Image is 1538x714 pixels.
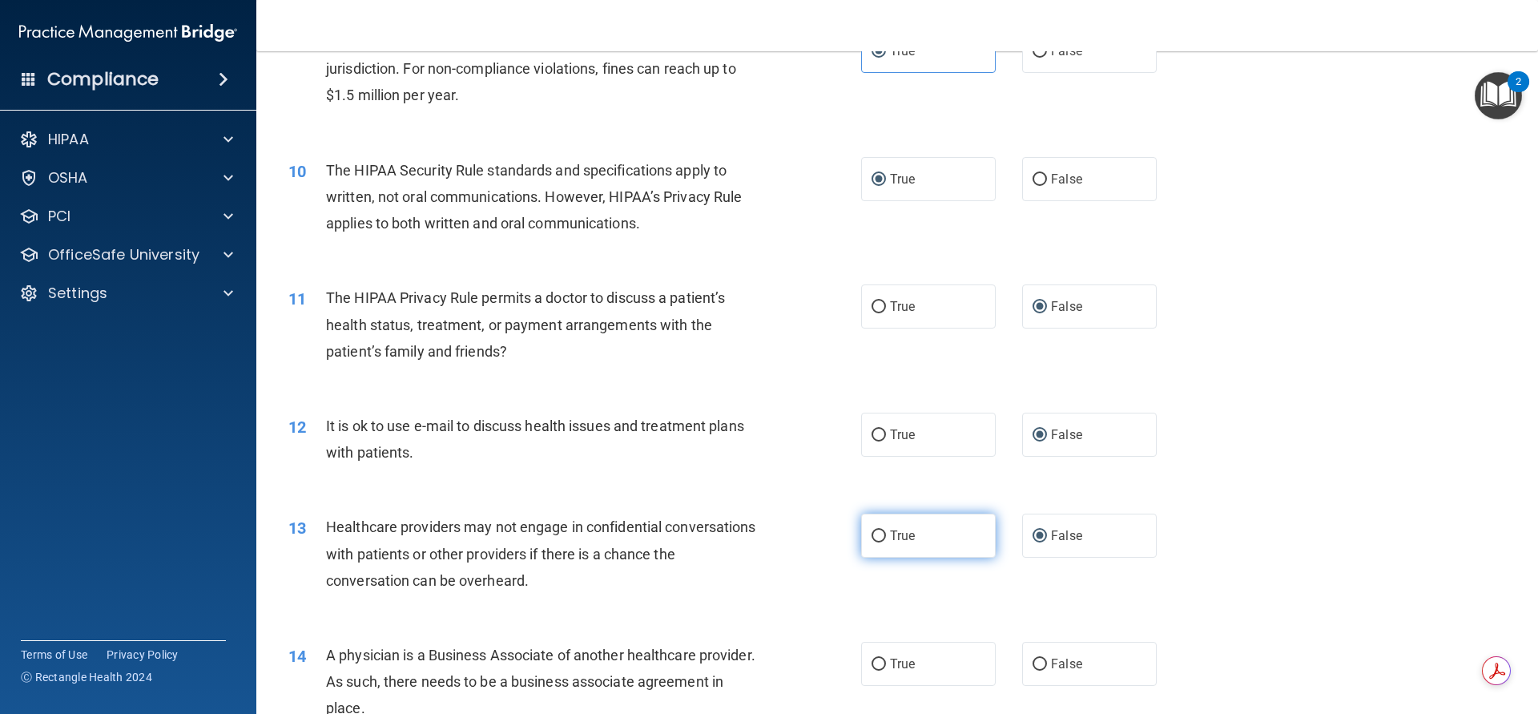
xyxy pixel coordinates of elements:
[48,168,88,188] p: OSHA
[47,68,159,91] h4: Compliance
[1261,600,1519,664] iframe: Drift Widget Chat Controller
[1051,171,1082,187] span: False
[872,46,886,58] input: True
[21,647,87,663] a: Terms of Use
[48,245,199,264] p: OfficeSafe University
[326,418,744,461] span: It is ok to use e-mail to discuss health issues and treatment plans with patients.
[1033,301,1047,313] input: False
[107,647,179,663] a: Privacy Policy
[48,130,89,149] p: HIPAA
[19,245,233,264] a: OfficeSafe University
[890,427,915,442] span: True
[1051,656,1082,672] span: False
[21,669,152,685] span: Ⓒ Rectangle Health 2024
[19,168,233,188] a: OSHA
[1051,299,1082,314] span: False
[890,299,915,314] span: True
[1051,528,1082,543] span: False
[1051,427,1082,442] span: False
[1051,43,1082,58] span: False
[326,34,758,103] span: HIPAA’s Privacy and Security Rules are governed under each states jurisdiction. For non-complianc...
[872,430,886,442] input: True
[19,17,237,49] img: PMB logo
[1475,72,1522,119] button: Open Resource Center, 2 new notifications
[1033,530,1047,543] input: False
[48,284,107,303] p: Settings
[288,162,306,181] span: 10
[288,647,306,666] span: 14
[872,174,886,186] input: True
[19,284,233,303] a: Settings
[890,171,915,187] span: True
[890,656,915,672] span: True
[48,207,70,226] p: PCI
[288,418,306,437] span: 12
[288,34,306,53] span: 09
[19,130,233,149] a: HIPAA
[1033,430,1047,442] input: False
[19,207,233,226] a: PCI
[1033,174,1047,186] input: False
[872,659,886,671] input: True
[1516,82,1521,103] div: 2
[326,289,725,359] span: The HIPAA Privacy Rule permits a doctor to discuss a patient’s health status, treatment, or payme...
[1033,46,1047,58] input: False
[288,289,306,309] span: 11
[872,301,886,313] input: True
[1033,659,1047,671] input: False
[872,530,886,543] input: True
[326,162,742,232] span: The HIPAA Security Rule standards and specifications apply to written, not oral communications. H...
[288,518,306,538] span: 13
[890,528,915,543] span: True
[890,43,915,58] span: True
[326,518,756,588] span: Healthcare providers may not engage in confidential conversations with patients or other provider...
